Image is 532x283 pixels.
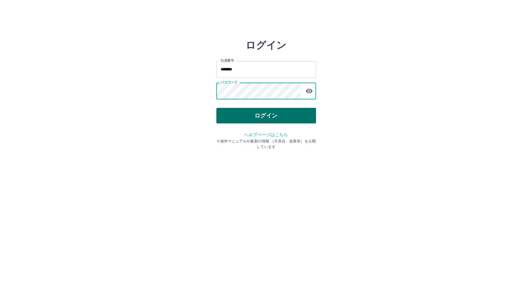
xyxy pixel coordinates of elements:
[246,39,286,51] h2: ログイン
[244,132,288,137] a: ヘルプページはこちら
[221,58,234,63] label: 社員番号
[221,80,237,85] label: パスワード
[216,108,316,123] button: ログイン
[216,138,316,150] p: ※操作マニュアルや最新の情報 （不具合、改善等）を公開しています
